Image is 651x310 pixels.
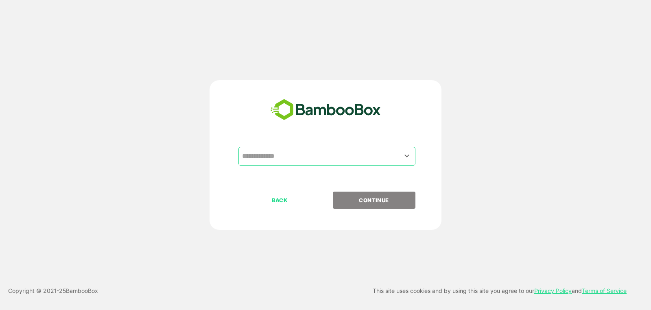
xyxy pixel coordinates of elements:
[266,96,385,123] img: bamboobox
[333,192,415,209] button: CONTINUE
[534,287,572,294] a: Privacy Policy
[582,287,627,294] a: Terms of Service
[8,286,98,296] p: Copyright © 2021- 25 BambooBox
[333,196,415,205] p: CONTINUE
[238,192,321,209] button: BACK
[373,286,627,296] p: This site uses cookies and by using this site you agree to our and
[402,151,413,162] button: Open
[239,196,321,205] p: BACK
